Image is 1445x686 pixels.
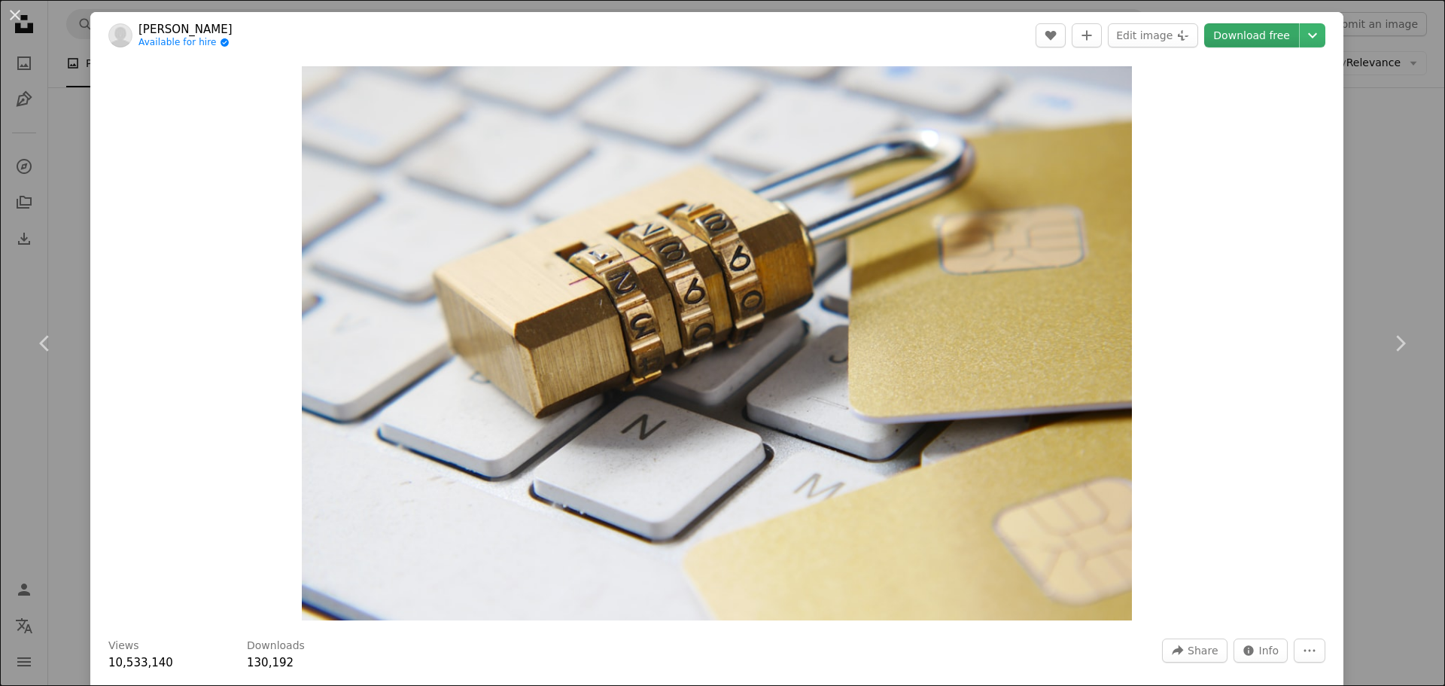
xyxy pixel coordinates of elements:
[108,639,139,654] h3: Views
[1188,639,1218,662] span: Share
[108,23,132,47] img: Go to Towfiqu barbhuiya's profile
[1234,639,1288,663] button: Stats about this image
[302,66,1132,620] img: a golden padlock sitting on top of a keyboard
[1036,23,1066,47] button: Like
[1259,639,1279,662] span: Info
[1162,639,1227,663] button: Share this image
[247,656,294,669] span: 130,192
[1204,23,1299,47] a: Download free
[302,66,1132,620] button: Zoom in on this image
[1294,639,1325,663] button: More Actions
[1355,271,1445,416] a: Next
[247,639,305,654] h3: Downloads
[1072,23,1102,47] button: Add to Collection
[138,22,233,37] a: [PERSON_NAME]
[1300,23,1325,47] button: Choose download size
[108,656,173,669] span: 10,533,140
[138,37,233,49] a: Available for hire
[1108,23,1198,47] button: Edit image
